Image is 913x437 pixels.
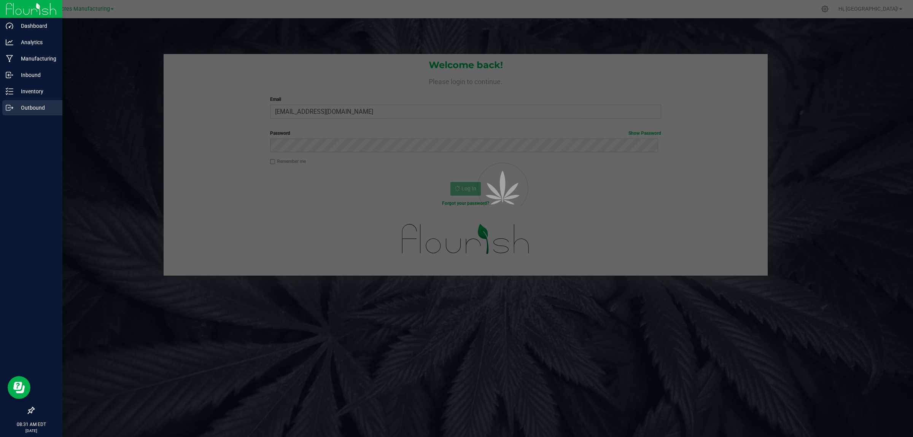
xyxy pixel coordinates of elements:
p: [DATE] [3,428,59,434]
p: Inventory [13,87,59,96]
inline-svg: Analytics [6,38,13,46]
p: Dashboard [13,21,59,30]
p: Analytics [13,38,59,47]
inline-svg: Inventory [6,88,13,95]
inline-svg: Manufacturing [6,55,13,62]
inline-svg: Inbound [6,71,13,79]
inline-svg: Outbound [6,104,13,112]
iframe: Resource center [8,376,30,399]
p: Manufacturing [13,54,59,63]
p: 08:31 AM EDT [3,421,59,428]
p: Outbound [13,103,59,112]
inline-svg: Dashboard [6,22,13,30]
p: Inbound [13,70,59,80]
